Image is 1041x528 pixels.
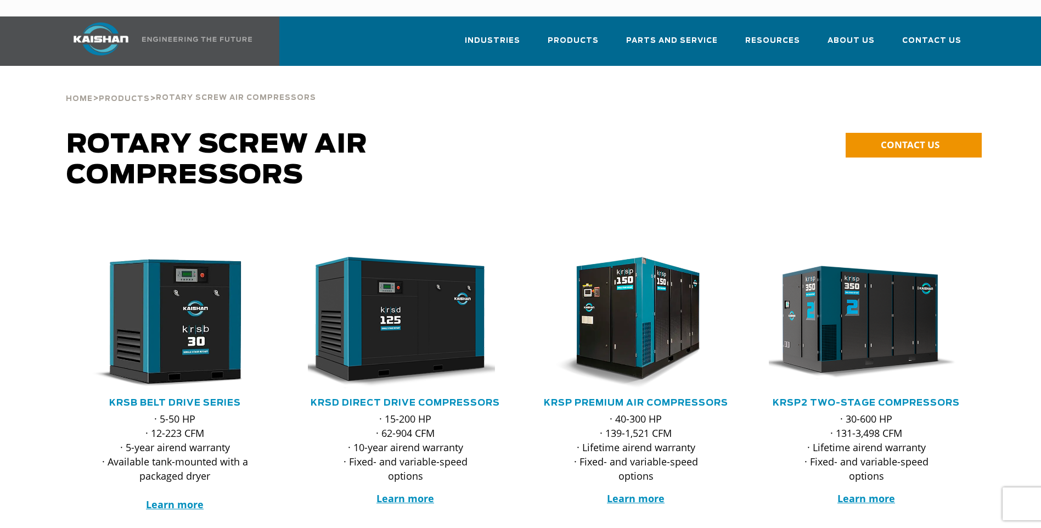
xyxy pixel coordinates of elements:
img: Engineering the future [142,37,252,42]
a: Parts and Service [626,26,718,64]
a: Learn more [146,498,204,511]
img: krsp150 [530,257,725,389]
div: krsb30 [77,257,273,389]
span: Resources [745,35,800,47]
span: Home [66,96,93,103]
a: Home [66,93,93,103]
a: KRSD Direct Drive Compressors [311,398,500,407]
a: Learn more [607,492,665,505]
img: krsd125 [300,257,495,389]
a: Resources [745,26,800,64]
a: About Us [828,26,875,64]
div: krsp150 [538,257,734,389]
span: Contact Us [902,35,961,47]
span: Products [99,96,150,103]
p: · 5-50 HP · 12-223 CFM · 5-year airend warranty · Available tank-mounted with a packaged dryer [99,412,251,512]
div: > > [66,66,316,108]
a: Learn more [837,492,895,505]
a: Products [99,93,150,103]
img: krsb30 [69,257,265,389]
a: Contact Us [902,26,961,64]
a: Kaishan USA [60,16,254,66]
span: About Us [828,35,875,47]
img: kaishan logo [60,23,142,55]
span: Rotary Screw Air Compressors [66,132,368,189]
div: krsd125 [308,257,503,389]
span: Parts and Service [626,35,718,47]
a: Industries [465,26,520,64]
p: · 40-300 HP · 139-1,521 CFM · Lifetime airend warranty · Fixed- and variable-speed options [560,412,712,483]
span: CONTACT US [881,138,939,151]
span: Products [548,35,599,47]
span: Rotary Screw Air Compressors [156,94,316,102]
a: Products [548,26,599,64]
p: · 15-200 HP · 62-904 CFM · 10-year airend warranty · Fixed- and variable-speed options [330,412,481,483]
img: krsp350 [761,257,956,389]
a: KRSP Premium Air Compressors [544,398,728,407]
div: krsp350 [769,257,964,389]
span: Industries [465,35,520,47]
a: CONTACT US [846,133,982,158]
a: Learn more [376,492,434,505]
a: KRSP2 Two-Stage Compressors [773,398,960,407]
p: · 30-600 HP · 131-3,498 CFM · Lifetime airend warranty · Fixed- and variable-speed options [791,412,942,483]
a: KRSB Belt Drive Series [109,398,241,407]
